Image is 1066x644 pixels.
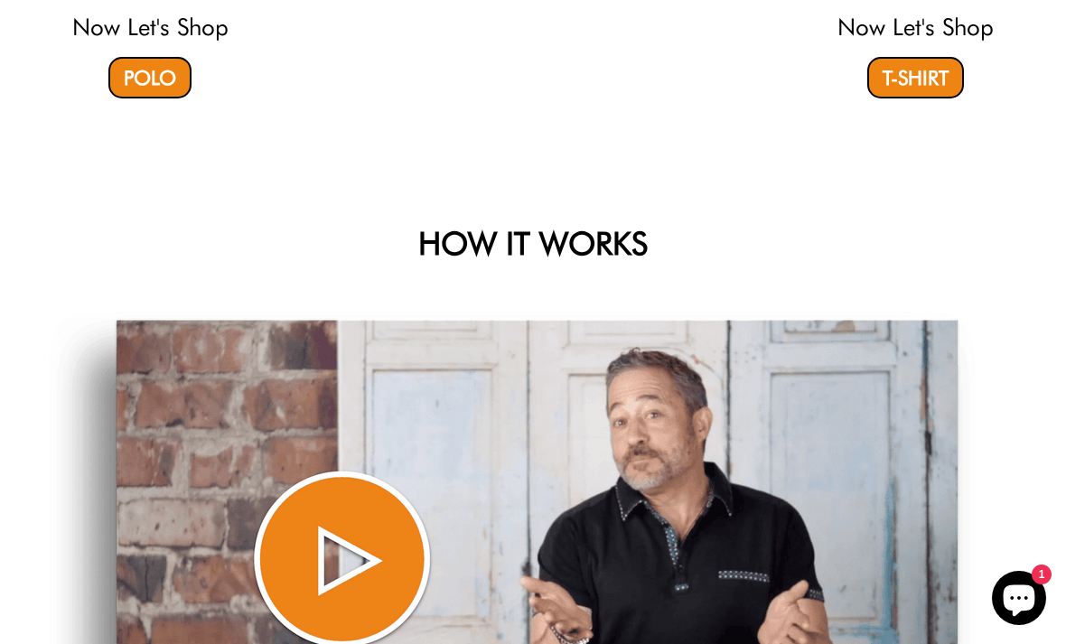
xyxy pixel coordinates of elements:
[837,13,994,41] a: Now Let's Shop
[987,571,1052,630] inbox-online-store-chat: Shopify online store chat
[108,57,192,98] a: Polo
[72,13,229,41] a: Now Let's Shop
[50,224,1016,262] h2: HOW IT WORKS
[867,57,964,98] a: T-Shirt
